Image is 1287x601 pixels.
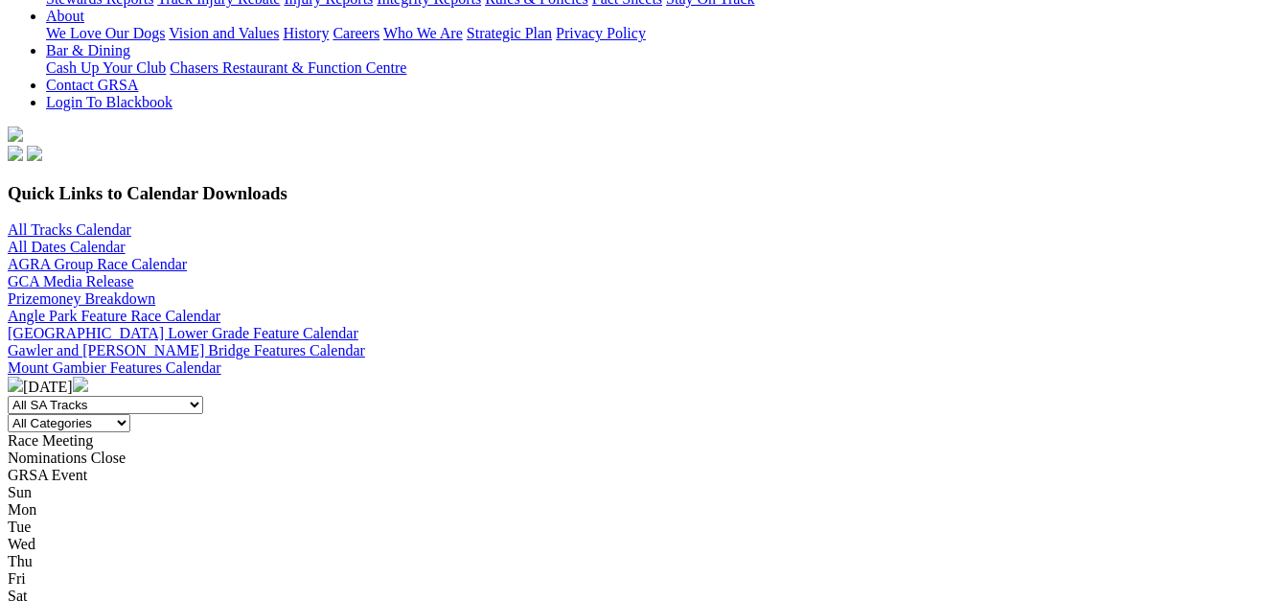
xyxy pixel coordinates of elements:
div: Nominations Close [8,450,1279,467]
a: Vision and Values [169,25,279,41]
a: Login To Blackbook [46,94,172,110]
div: Thu [8,553,1279,570]
a: Contact GRSA [46,77,138,93]
a: All Dates Calendar [8,239,126,255]
a: Mount Gambier Features Calendar [8,359,221,376]
img: logo-grsa-white.png [8,127,23,142]
div: About [46,25,1279,42]
a: Who We Are [383,25,463,41]
a: Cash Up Your Club [46,59,166,76]
a: Privacy Policy [556,25,646,41]
a: GCA Media Release [8,273,134,289]
div: [DATE] [8,377,1279,396]
a: Angle Park Feature Race Calendar [8,308,220,324]
div: Sun [8,484,1279,501]
a: AGRA Group Race Calendar [8,256,187,272]
a: Careers [333,25,379,41]
img: chevron-left-pager-white.svg [8,377,23,392]
a: All Tracks Calendar [8,221,131,238]
img: chevron-right-pager-white.svg [73,377,88,392]
div: Mon [8,501,1279,519]
a: [GEOGRAPHIC_DATA] Lower Grade Feature Calendar [8,325,358,341]
img: twitter.svg [27,146,42,161]
a: Prizemoney Breakdown [8,290,155,307]
div: Race Meeting [8,432,1279,450]
a: Gawler and [PERSON_NAME] Bridge Features Calendar [8,342,365,358]
div: Fri [8,570,1279,588]
img: facebook.svg [8,146,23,161]
a: We Love Our Dogs [46,25,165,41]
div: Bar & Dining [46,59,1279,77]
a: About [46,8,84,24]
a: Chasers Restaurant & Function Centre [170,59,406,76]
div: Wed [8,536,1279,553]
a: History [283,25,329,41]
div: GRSA Event [8,467,1279,484]
a: Bar & Dining [46,42,130,58]
div: Tue [8,519,1279,536]
h3: Quick Links to Calendar Downloads [8,183,1279,204]
a: Strategic Plan [467,25,552,41]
